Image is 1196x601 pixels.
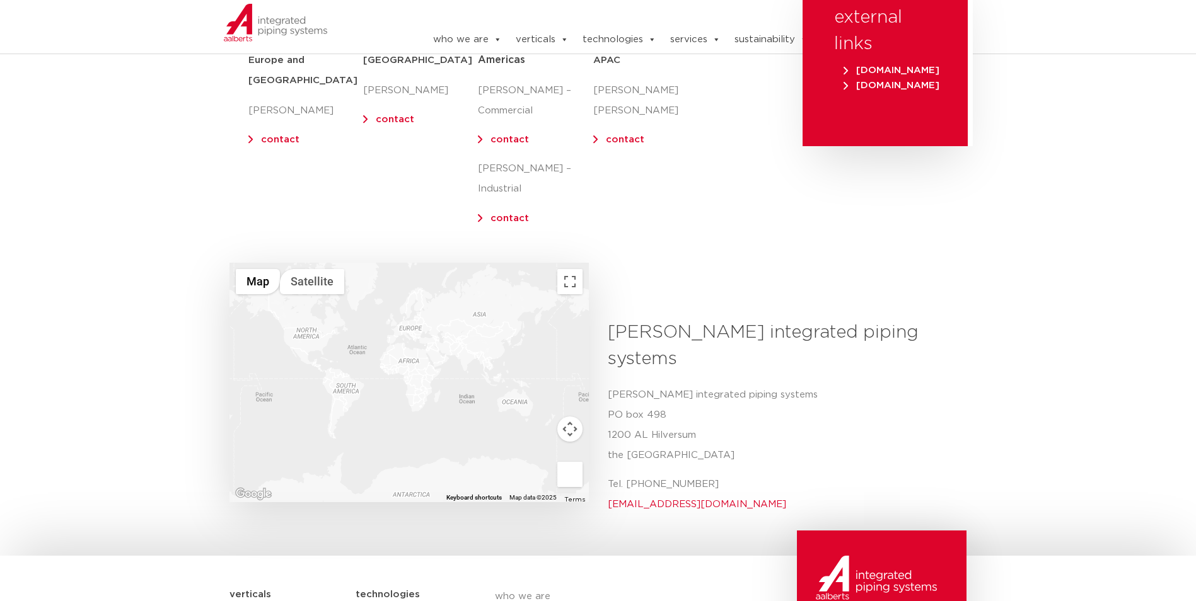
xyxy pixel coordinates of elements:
a: services [670,27,721,52]
h5: APAC [593,50,708,71]
p: [PERSON_NAME] [363,81,478,101]
img: Google [233,486,274,502]
p: [PERSON_NAME] integrated piping systems PO box 498 1200 AL Hilversum the [GEOGRAPHIC_DATA] [608,385,958,466]
button: Show street map [236,269,280,294]
a: [DOMAIN_NAME] [840,81,943,90]
h5: [GEOGRAPHIC_DATA] [363,50,478,71]
p: [PERSON_NAME] – Commercial [478,81,593,121]
h3: [PERSON_NAME] integrated piping systems [608,319,958,372]
a: contact [261,135,299,144]
a: contact [491,135,529,144]
strong: Europe and [GEOGRAPHIC_DATA] [248,55,357,85]
h3: external links [834,4,936,57]
span: Americas [478,55,525,65]
span: Map data ©2025 [509,494,557,501]
p: [PERSON_NAME] [PERSON_NAME] [593,81,708,121]
a: contact [606,135,644,144]
span: [DOMAIN_NAME] [844,66,939,75]
a: [EMAIL_ADDRESS][DOMAIN_NAME] [608,500,786,509]
p: [PERSON_NAME] [248,101,363,121]
span: [DOMAIN_NAME] [844,81,939,90]
a: Open this area in Google Maps (opens a new window) [233,486,274,502]
p: [PERSON_NAME] – Industrial [478,159,593,199]
a: Terms (opens in new tab) [564,496,585,503]
a: contact [376,115,414,124]
a: technologies [583,27,656,52]
button: Keyboard shortcuts [446,493,502,502]
p: Tel. [PHONE_NUMBER] [608,474,958,515]
a: contact [491,214,529,223]
a: sustainability [734,27,808,52]
button: Map camera controls [557,416,583,442]
button: Drag Pegman onto the map to open Street View [557,462,583,487]
button: Toggle fullscreen view [557,269,583,294]
button: Show satellite imagery [280,269,344,294]
nav: Menu [395,7,967,27]
a: [DOMAIN_NAME] [840,66,943,75]
a: verticals [516,27,569,52]
a: who we are [433,27,502,52]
